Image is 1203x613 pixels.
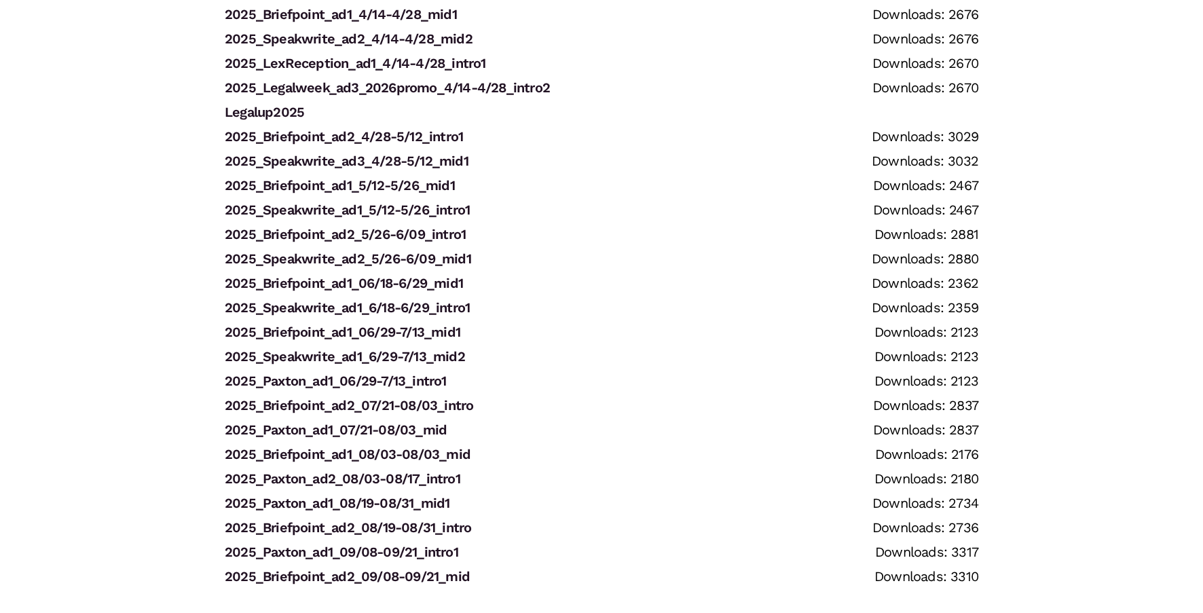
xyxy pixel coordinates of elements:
[225,568,470,584] a: 2025_Briefpoint_ad2_09/08-09/21_mid
[872,26,978,51] div: Downloads: 2676
[225,544,458,560] a: 2025_Paxton_ad1_09/08-09/21_intro1
[225,177,455,193] a: 2025_Briefpoint_ad1_5/12-5/26_mid1
[874,369,978,393] div: Downloads: 2123
[225,31,473,47] a: 2025_Speakwrite_ad2_4/14-4/28_mid2
[225,324,460,340] a: 2025_Briefpoint_ad1_06/29-7/13_mid1
[874,222,978,246] div: Downloads: 2881
[225,153,468,169] a: 2025_Speakwrite_ad3_4/28-5/12_mid1
[872,51,978,75] div: Downloads: 2670
[225,128,463,145] a: 2025_Briefpoint_ad2_4/28-5/12_intro1
[872,2,978,26] div: Downloads: 2676
[225,299,470,316] a: 2025_Speakwrite_ad1_6/18-6/29_intro1
[874,344,978,369] div: Downloads: 2123
[874,564,978,589] div: Downloads: 3310
[225,250,471,267] a: 2025_Speakwrite_ad2_5/26-6/09_mid1
[225,495,449,511] a: 2025_Paxton_ad1_08/19-08/31_mid1
[225,397,473,413] a: 2025_Briefpoint_ad2_07/21-08/03_intro
[875,540,978,564] div: Downloads: 3317
[873,173,978,198] div: Downloads: 2467
[225,202,470,218] a: 2025_Speakwrite_ad1_5/12-5/26_intro1
[872,149,978,173] div: Downloads: 3032
[225,55,486,71] a: 2025_LexReception_ad1_4/14-4/28_intro1
[875,442,978,466] div: Downloads: 2176
[225,275,463,291] a: 2025_Briefpoint_ad1_06/18-6/29_mid1
[225,6,457,22] a: 2025_Briefpoint_ad1_4/14-4/28_mid1
[874,320,978,344] div: Downloads: 2123
[872,75,978,100] div: Downloads: 2670
[872,124,978,149] div: Downloads: 3029
[872,271,978,295] div: Downloads: 2362
[874,466,978,491] div: Downloads: 2180
[225,104,304,120] a: Legalup2025
[872,491,978,515] div: Downloads: 2734
[873,417,978,442] div: Downloads: 2837
[225,446,470,462] a: 2025_Briefpoint_ad1_08/03-08/03_mid
[872,515,978,540] div: Downloads: 2736
[872,295,978,320] div: Downloads: 2359
[225,79,550,96] a: 2025_Legalweek_ad3_2026promo_4/14-4/28_intro2
[873,198,978,222] div: Downloads: 2467
[225,348,465,365] a: 2025_Speakwrite_ad1_6/29-7/13_mid2
[872,246,978,271] div: Downloads: 2880
[225,226,466,242] a: 2025_Briefpoint_ad2_5/26-6/09_intro1
[225,470,460,487] a: 2025_Paxton_ad2_08/03-08/17_intro1
[225,373,447,389] a: 2025_Paxton_ad1_06/29-7/13_intro1
[873,393,978,417] div: Downloads: 2837
[225,519,471,536] a: 2025_Briefpoint_ad2_08/19-08/31_intro
[225,422,447,438] a: 2025_Paxton_ad1_07/21-08/03_mid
